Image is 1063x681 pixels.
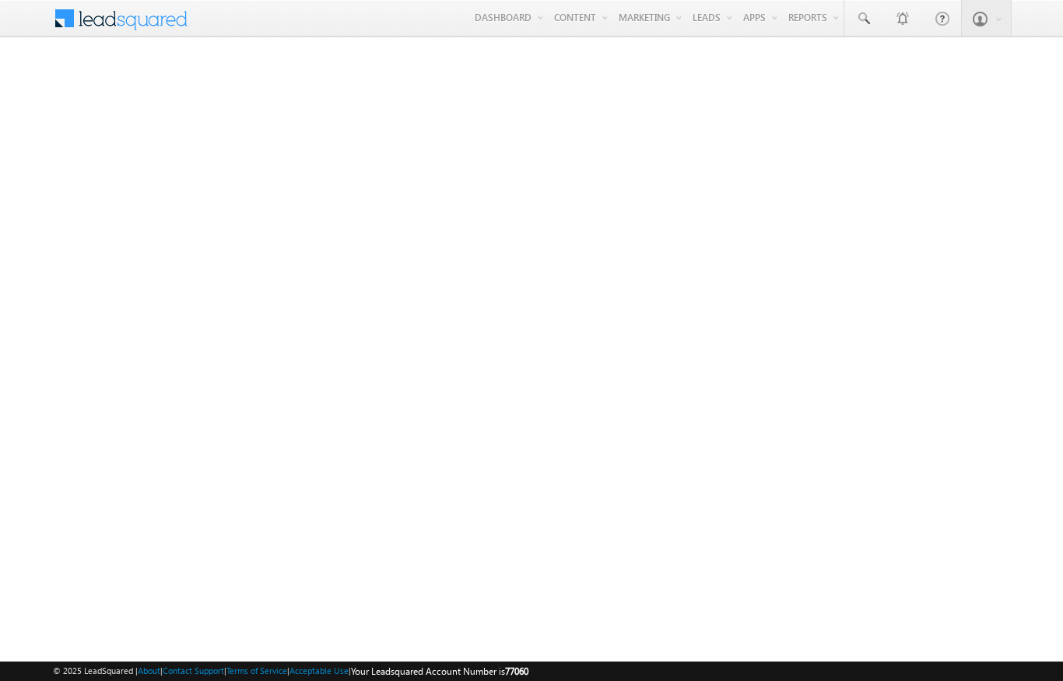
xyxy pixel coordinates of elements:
a: Acceptable Use [289,665,349,676]
a: Contact Support [163,665,224,676]
span: 77060 [505,665,528,677]
a: Terms of Service [226,665,287,676]
span: © 2025 LeadSquared | | | | | [53,664,528,679]
span: Your Leadsquared Account Number is [351,665,528,677]
a: About [138,665,160,676]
